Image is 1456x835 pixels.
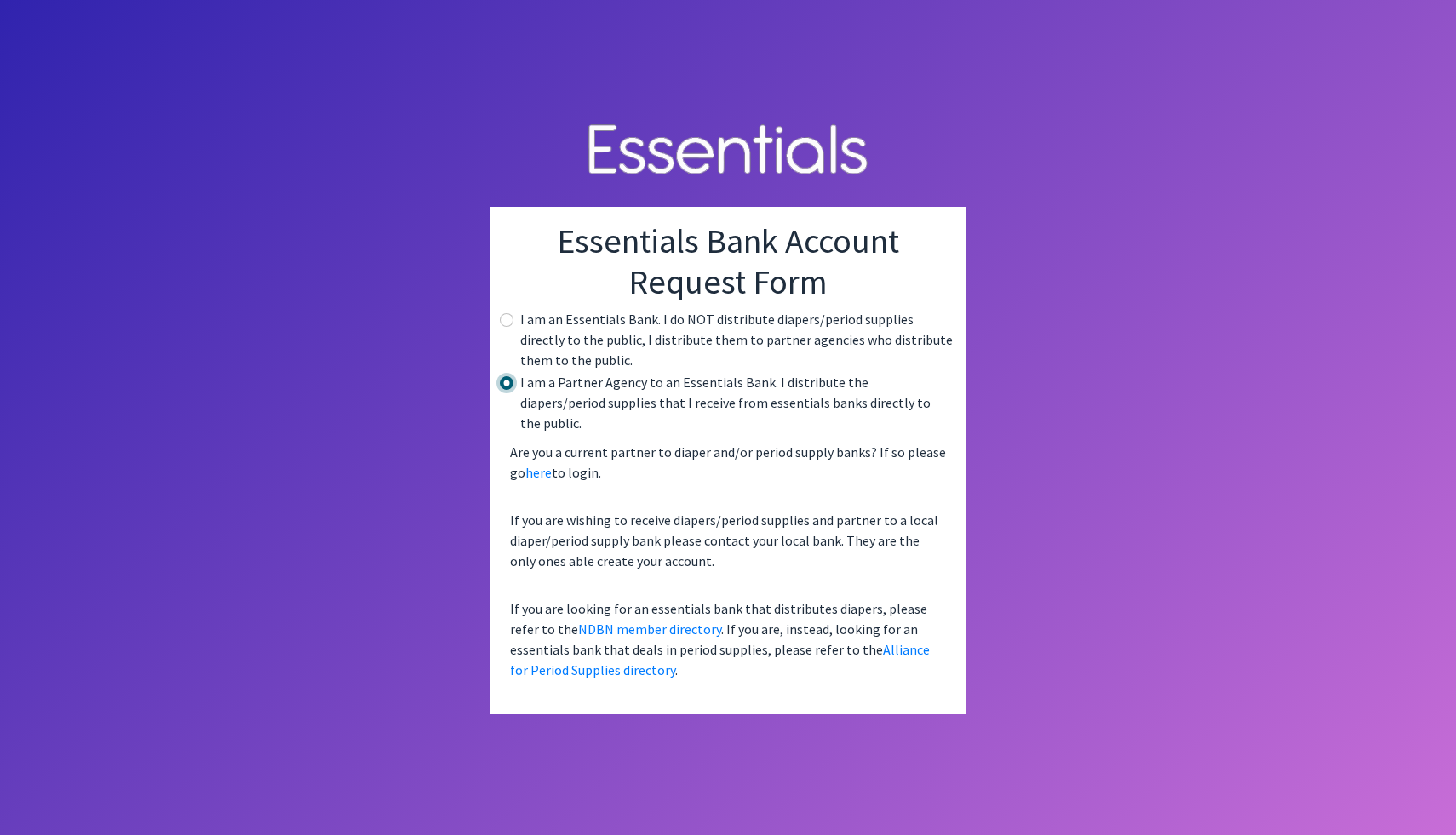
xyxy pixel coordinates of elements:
[578,621,721,638] a: NDBN member directory
[525,464,552,481] a: here
[520,309,953,370] label: I am an Essentials Bank. I do NOT distribute diapers/period supplies directly to the public, I di...
[503,503,953,578] p: If you are wishing to receive diapers/period supplies and partner to a local diaper/period supply...
[520,372,953,433] label: I am a Partner Agency to an Essentials Bank. I distribute the diapers/period supplies that I rece...
[575,107,881,195] img: Human Essentials
[503,220,953,302] h1: Essentials Bank Account Request Form
[503,592,953,687] p: If you are looking for an essentials bank that distributes diapers, please refer to the . If you ...
[503,435,953,489] p: Are you a current partner to diaper and/or period supply banks? If so please go to login.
